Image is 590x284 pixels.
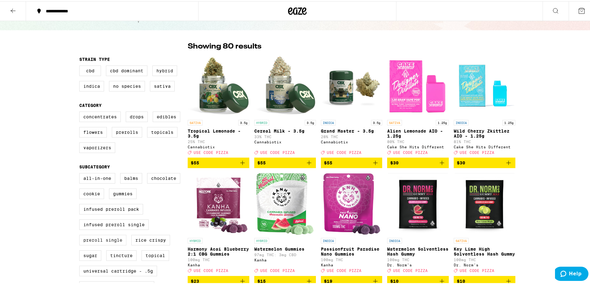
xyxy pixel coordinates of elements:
[131,234,170,244] label: Rice Crispy
[305,119,316,124] p: 3.5g
[79,110,121,121] label: Concentrates
[321,237,336,242] p: INDICA
[191,278,199,282] span: $23
[109,187,137,198] label: Gummies
[79,126,107,136] label: Flowers
[188,54,249,156] a: Open page for Tropical Lemonade - 3.5g from Cannabiotix
[327,149,361,153] span: USE CODE PIZZA
[188,144,249,148] div: Cannabiotix
[188,54,249,116] img: Cannabiotix - Tropical Lemonade - 3.5g
[194,268,228,272] span: USE CODE PIZZA
[321,127,382,132] p: Grand Master - 3.5g
[188,127,249,137] p: Tropical Lemonade - 3.5g
[321,119,336,124] p: INDICA
[147,172,180,182] label: Chocolate
[188,138,249,142] p: 25% THC
[321,262,382,266] div: Kanha
[387,245,449,255] p: Watermelon Solventless Hash Gummy
[79,265,157,275] label: Universal Cartridge - .5g
[321,156,382,167] button: Add to bag
[457,159,465,164] span: $30
[454,54,515,156] a: Open page for Wild Cherry Zkittlez AIO - 1.25g from Cake She Hits Different
[387,172,449,274] a: Open page for Watermelon Solventless Hash Gummy from Dr. Norm's
[321,172,382,274] a: Open page for Passionfruit Paradise Nano Gummies from Kanha
[260,149,295,153] span: USE CODE PIZZA
[436,119,449,124] p: 1.25g
[126,110,148,121] label: Drops
[257,159,266,164] span: $55
[147,126,177,136] label: Topicals
[387,144,449,148] div: Cake She Hits Different
[321,54,382,156] a: Open page for Grand Master - 3.5g from Cannabiotix
[254,156,316,167] button: Add to bag
[454,138,515,142] p: 81% THC
[387,127,449,137] p: Alien Lemonade AIO - 1.25g
[393,268,428,272] span: USE CODE PIZZA
[390,159,399,164] span: $30
[454,172,515,274] a: Open page for Key Lime High Solventless Hash Gummy from Dr. Norm's
[188,262,249,266] div: Kanha
[191,159,199,164] span: $55
[457,278,465,282] span: $10
[387,262,449,266] div: Dr. Norm's
[79,80,104,90] label: Indica
[324,159,332,164] span: $55
[254,134,316,138] p: 33% THC
[387,119,402,124] p: SATIVA
[79,141,115,152] label: Vaporizers
[323,172,380,234] img: Kanha - Passionfruit Paradise Nano Gummies
[387,237,402,242] p: INDICA
[454,256,515,261] p: 100mg THC
[454,144,515,148] div: Cake She Hits Different
[112,126,142,136] label: Prerolls
[454,156,515,167] button: Add to bag
[387,156,449,167] button: Add to bag
[79,203,143,213] label: Infused Preroll Pack
[254,119,269,124] p: HYBRID
[120,172,142,182] label: Balms
[387,54,449,156] a: Open page for Alien Lemonade AIO - 1.25g from Cake She Hits Different
[455,172,514,234] img: Dr. Norm's - Key Lime High Solventless Hash Gummy
[454,127,515,137] p: Wild Cherry Zkittlez AIO - 1.25g
[390,278,399,282] span: $10
[254,172,316,274] a: Open page for Watermelon Gummies from Kanha
[254,257,316,261] div: Kanha
[454,245,515,255] p: Key Lime High Solventless Hash Gummy
[327,268,361,272] span: USE CODE PIZZA
[387,54,449,116] img: Cake She Hits Different - Alien Lemonade AIO - 1.25g
[321,245,382,255] p: Passionfruit Paradise Nano Gummies
[321,139,382,143] div: Cannabiotix
[393,149,428,153] span: USE CODE PIZZA
[79,234,126,244] label: Preroll Single
[454,54,515,116] img: Cake She Hits Different - Wild Cherry Zkittlez AIO - 1.25g
[254,245,316,250] p: Watermelon Gummies
[79,163,110,168] legend: Subcategory
[188,119,203,124] p: SATIVA
[106,249,137,260] label: Tincture
[387,138,449,142] p: 80% THC
[254,237,269,242] p: HYBRID
[238,119,249,124] p: 3.5g
[254,54,316,156] a: Open page for Cereal Milk - 3.5g from Cannabiotix
[254,252,316,256] p: 97mg THC: 3mg CBD
[79,187,104,198] label: Cookie
[188,172,249,234] img: Kanha - Harmony Acai Blueberry 2:1 CBG Gummies
[260,268,295,272] span: USE CODE PIZZA
[254,54,316,116] img: Cannabiotix - Cereal Milk - 3.5g
[321,134,382,138] p: 28% THC
[321,54,382,116] img: Cannabiotix - Grand Master - 3.5g
[254,127,316,132] p: Cereal Milk - 3.5g
[454,262,515,266] div: Dr. Norm's
[188,237,203,242] p: HYBRID
[79,102,102,107] legend: Category
[79,64,101,75] label: CBD
[371,119,382,124] p: 3.5g
[79,56,110,61] legend: Strain Type
[188,156,249,167] button: Add to bag
[150,80,175,90] label: Sativa
[188,245,249,255] p: Harmony Acai Blueberry 2:1 CBG Gummies
[324,278,332,282] span: $19
[454,237,469,242] p: SATIVA
[188,40,261,51] p: Showing 80 results
[188,256,249,261] p: 100mg THC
